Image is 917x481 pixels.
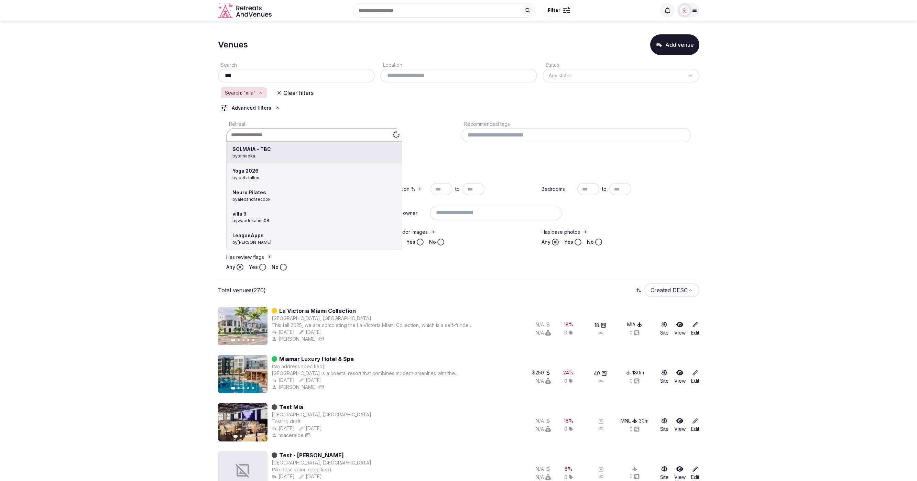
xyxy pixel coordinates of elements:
[232,175,396,181] span: by loetzfallon
[232,168,259,174] strong: Yoga 2026
[218,3,273,18] a: Visit the homepage
[232,197,396,203] span: by alexandraecook
[218,3,273,18] svg: Retreats and Venues company logo
[543,4,575,17] button: Filter
[680,6,689,15] img: miaceralde
[232,153,396,159] span: by tamaeka
[232,146,271,152] strong: SOLMAIA - TBC
[232,218,396,224] span: by waodekarina08
[232,232,264,238] strong: LeagueApps
[232,240,396,245] span: by [PERSON_NAME]
[232,189,266,195] strong: Neuro Pilates
[548,7,560,14] span: Filter
[232,211,247,217] strong: villa 3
